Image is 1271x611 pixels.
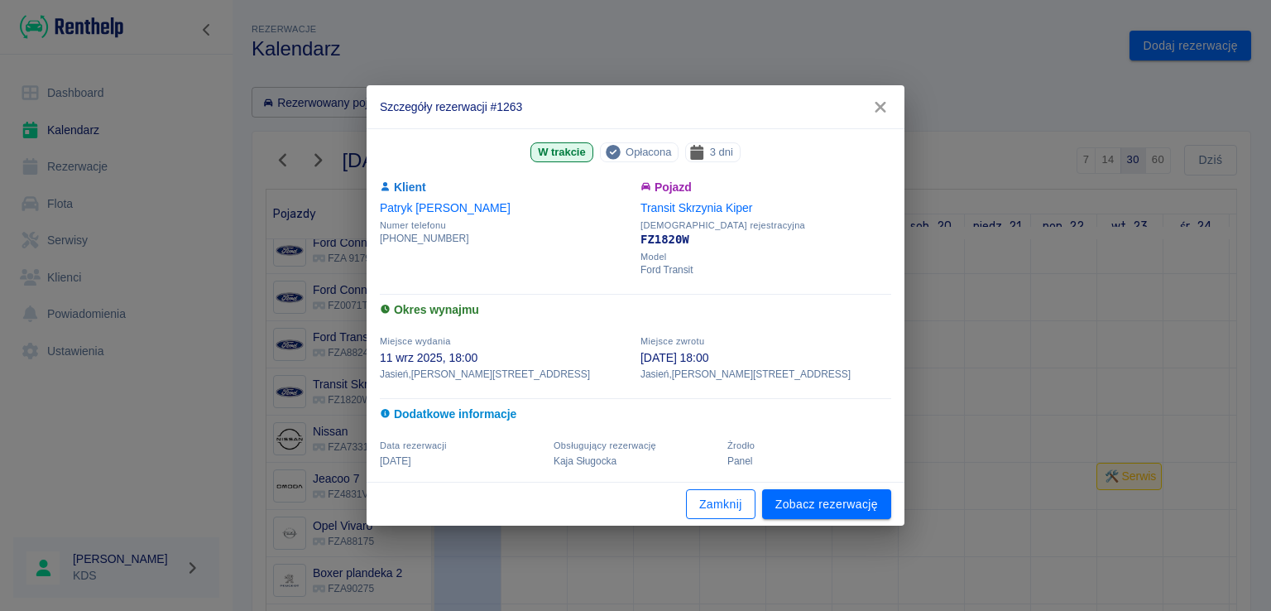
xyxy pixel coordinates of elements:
h2: Szczegóły rezerwacji #1263 [367,85,904,128]
a: Transit Skrzynia Kiper [640,201,752,214]
p: [PHONE_NUMBER] [380,231,631,246]
p: Kaja Sługocka [554,454,717,469]
span: Miejsce wydania [380,336,451,346]
p: Jasień , [PERSON_NAME][STREET_ADDRESS] [380,367,631,382]
a: Zobacz rezerwację [762,489,891,520]
button: Zamknij [686,489,755,520]
p: [DATE] [380,454,544,469]
span: Żrodło [727,440,755,450]
p: Panel [727,454,891,469]
p: [DATE] 18:00 [640,349,891,367]
span: Miejsce zwrotu [640,336,704,346]
a: Patryk [PERSON_NAME] [380,201,511,214]
p: Jasień , [PERSON_NAME][STREET_ADDRESS] [640,367,891,382]
h6: Okres wynajmu [380,301,891,319]
span: W trakcie [531,143,592,161]
span: [DEMOGRAPHIC_DATA] rejestracyjna [640,220,891,231]
p: FZ1820W [640,231,891,248]
span: Model [640,252,891,262]
span: 3 dni [703,143,740,161]
h6: Klient [380,179,631,196]
h6: Pojazd [640,179,891,196]
span: Data rezerwacji [380,440,447,450]
span: Numer telefonu [380,220,631,231]
p: 11 wrz 2025, 18:00 [380,349,631,367]
p: Ford Transit [640,262,891,277]
span: Opłacona [619,143,678,161]
h6: Dodatkowe informacje [380,406,891,423]
span: Obsługujący rezerwację [554,440,656,450]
